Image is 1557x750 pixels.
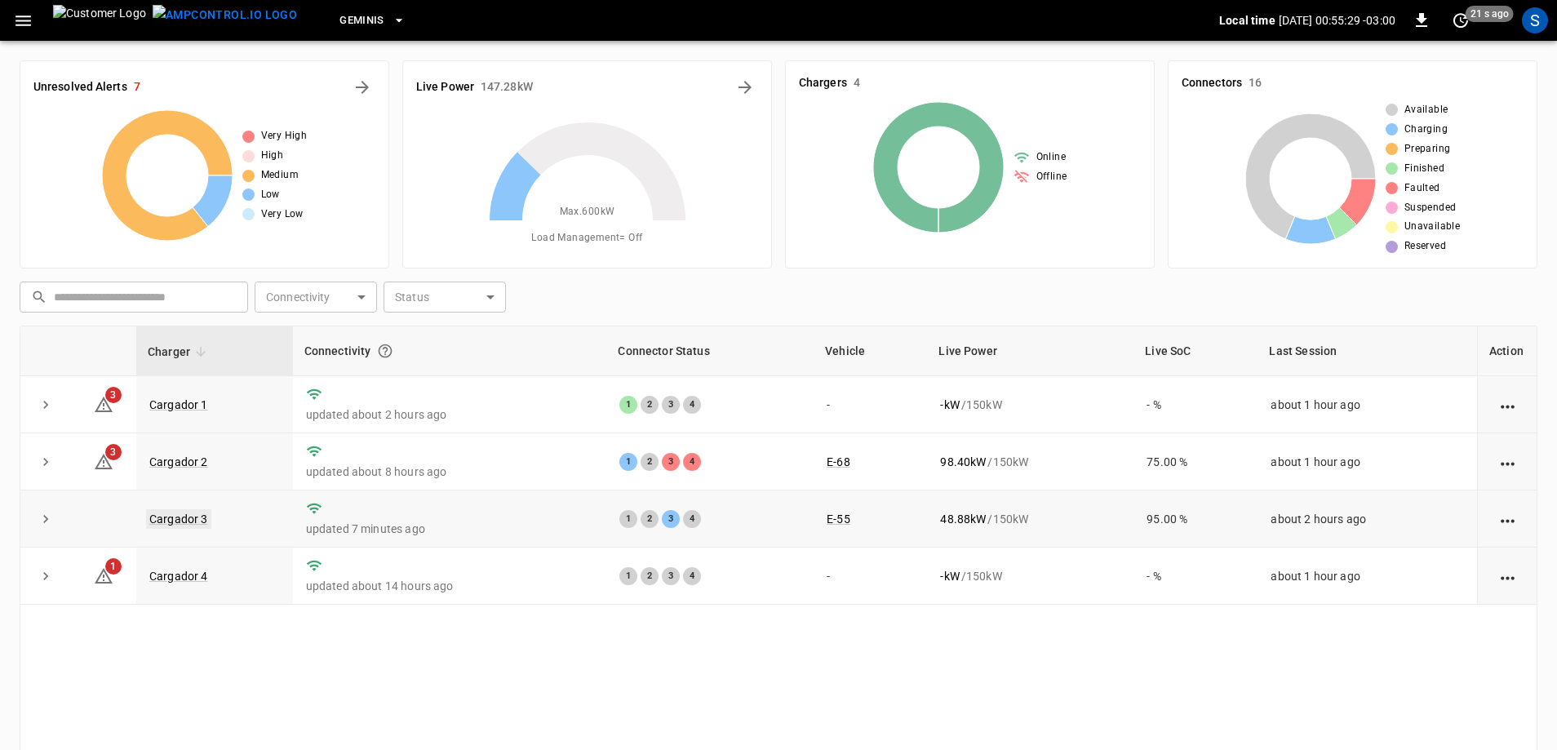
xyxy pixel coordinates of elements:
[1497,511,1518,527] div: action cell options
[662,453,680,471] div: 3
[349,74,375,100] button: All Alerts
[1404,238,1446,255] span: Reserved
[531,230,642,246] span: Load Management = Off
[1404,219,1460,235] span: Unavailable
[304,336,596,366] div: Connectivity
[94,397,113,410] a: 3
[683,567,701,585] div: 4
[1133,433,1258,490] td: 75.00 %
[149,570,208,583] a: Cargador 4
[683,453,701,471] div: 4
[33,78,127,96] h6: Unresolved Alerts
[105,558,122,575] span: 1
[827,455,850,468] a: E-68
[1404,161,1444,177] span: Finished
[134,78,140,96] h6: 7
[1133,326,1258,376] th: Live SoC
[683,396,701,414] div: 4
[306,578,594,594] p: updated about 14 hours ago
[1404,200,1457,216] span: Suspended
[854,74,860,92] h6: 4
[940,397,1120,413] div: / 150 kW
[1036,149,1066,166] span: Online
[1258,376,1477,433] td: about 1 hour ago
[662,396,680,414] div: 3
[814,326,927,376] th: Vehicle
[662,567,680,585] div: 3
[153,5,297,25] img: ampcontrol.io logo
[1258,326,1477,376] th: Last Session
[683,510,701,528] div: 4
[339,11,384,30] span: Geminis
[333,5,412,37] button: Geminis
[261,167,299,184] span: Medium
[940,568,1120,584] div: / 150 kW
[1404,141,1451,158] span: Preparing
[1497,397,1518,413] div: action cell options
[306,521,594,537] p: updated 7 minutes ago
[732,74,758,100] button: Energy Overview
[1133,548,1258,605] td: - %
[370,336,400,366] button: Connection between the charger and our software.
[148,342,211,362] span: Charger
[1466,6,1514,22] span: 21 s ago
[33,393,58,417] button: expand row
[662,510,680,528] div: 3
[1497,568,1518,584] div: action cell options
[416,78,474,96] h6: Live Power
[33,450,58,474] button: expand row
[94,569,113,582] a: 1
[33,564,58,588] button: expand row
[619,567,637,585] div: 1
[105,444,122,460] span: 3
[1219,12,1275,29] p: Local time
[94,454,113,467] a: 3
[149,398,208,411] a: Cargador 1
[261,206,304,223] span: Very Low
[940,454,986,470] p: 98.40 kW
[261,187,280,203] span: Low
[1448,7,1474,33] button: set refresh interval
[261,128,308,144] span: Very High
[33,507,58,531] button: expand row
[814,376,927,433] td: -
[1133,490,1258,548] td: 95.00 %
[53,5,146,36] img: Customer Logo
[1279,12,1395,29] p: [DATE] 00:55:29 -03:00
[940,511,1120,527] div: / 150 kW
[1258,490,1477,548] td: about 2 hours ago
[827,513,850,526] a: E-55
[481,78,533,96] h6: 147.28 kW
[560,204,615,220] span: Max. 600 kW
[927,326,1133,376] th: Live Power
[619,453,637,471] div: 1
[940,568,959,584] p: - kW
[1182,74,1242,92] h6: Connectors
[799,74,847,92] h6: Chargers
[306,406,594,423] p: updated about 2 hours ago
[1522,7,1548,33] div: profile-icon
[1477,326,1537,376] th: Action
[261,148,284,164] span: High
[641,567,659,585] div: 2
[619,396,637,414] div: 1
[641,510,659,528] div: 2
[105,387,122,403] span: 3
[606,326,814,376] th: Connector Status
[146,509,211,529] a: Cargador 3
[1258,548,1477,605] td: about 1 hour ago
[1404,102,1448,118] span: Available
[1133,376,1258,433] td: - %
[641,453,659,471] div: 2
[1497,454,1518,470] div: action cell options
[1036,169,1067,185] span: Offline
[149,455,208,468] a: Cargador 2
[1404,122,1448,138] span: Charging
[940,511,986,527] p: 48.88 kW
[306,464,594,480] p: updated about 8 hours ago
[641,396,659,414] div: 2
[940,454,1120,470] div: / 150 kW
[619,510,637,528] div: 1
[940,397,959,413] p: - kW
[1258,433,1477,490] td: about 1 hour ago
